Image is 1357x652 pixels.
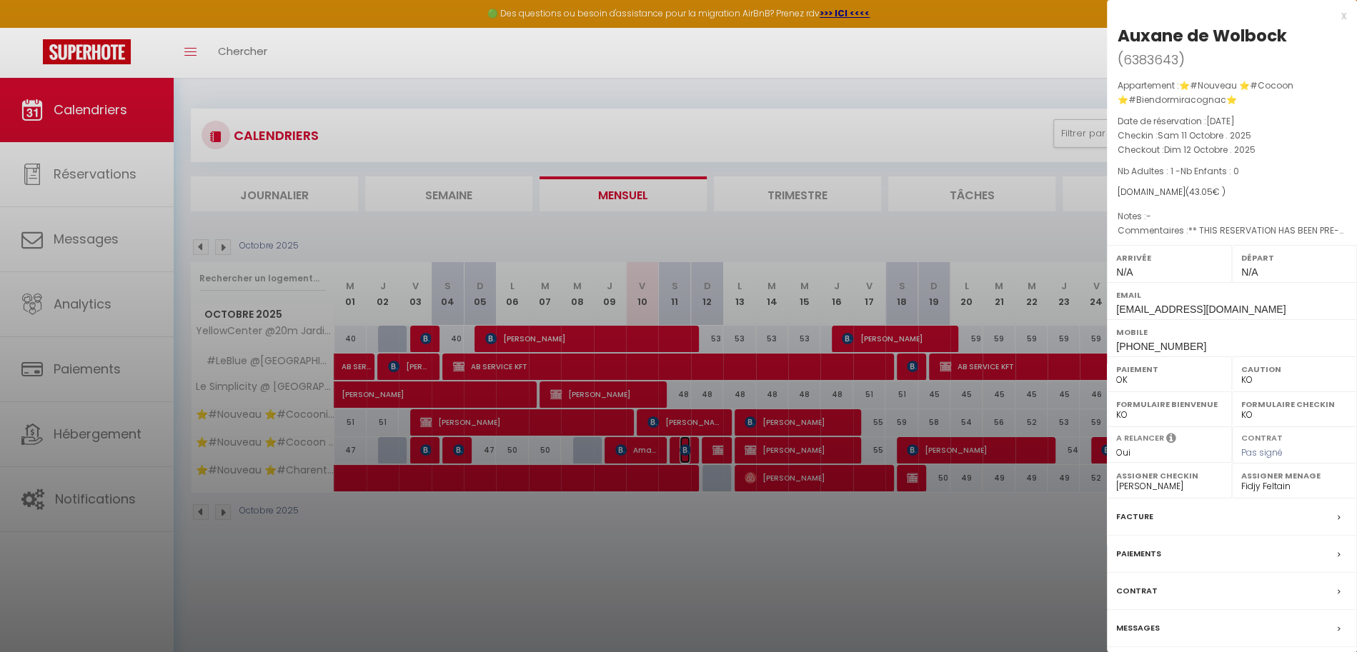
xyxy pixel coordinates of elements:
div: Auxane de Wolbock [1118,24,1287,47]
p: Appartement : [1118,79,1346,107]
p: Date de réservation : [1118,114,1346,129]
label: A relancer [1116,432,1164,444]
span: [DATE] [1206,115,1235,127]
label: Contrat [1241,432,1283,441]
span: [PHONE_NUMBER] [1116,341,1206,352]
span: 43.05 [1189,186,1213,198]
span: 6383643 [1123,51,1178,69]
span: N/A [1116,266,1133,278]
span: ( ) [1118,49,1185,69]
p: Commentaires : [1118,224,1346,238]
span: ( € ) [1185,186,1226,198]
i: Sélectionner OUI si vous souhaiter envoyer les séquences de messages post-checkout [1166,432,1176,448]
label: Assigner Menage [1241,468,1348,483]
span: N/A [1241,266,1258,278]
p: Notes : [1118,209,1346,224]
label: Paiement [1116,362,1223,376]
label: Email [1116,288,1348,302]
span: Nb Enfants : 0 [1180,165,1239,177]
p: Checkin : [1118,129,1346,143]
label: Paiements [1116,546,1161,561]
label: Mobile [1116,325,1348,339]
span: ⭐️#Nouveau ⭐️#Cocoon ⭐️#Biendormiracognac⭐️ [1118,79,1293,106]
label: Départ [1241,251,1348,265]
span: Sam 11 Octobre . 2025 [1158,129,1251,141]
div: [DOMAIN_NAME] [1118,186,1346,199]
label: Arrivée [1116,251,1223,265]
label: Facture [1116,509,1153,524]
label: Formulaire Bienvenue [1116,397,1223,411]
p: Checkout : [1118,143,1346,157]
label: Messages [1116,621,1160,636]
div: x [1107,7,1346,24]
span: [EMAIL_ADDRESS][DOMAIN_NAME] [1116,304,1286,315]
span: Pas signé [1241,446,1283,458]
label: Formulaire Checkin [1241,397,1348,411]
label: Contrat [1116,583,1158,598]
span: Nb Adultes : 1 - [1118,165,1239,177]
label: Caution [1241,362,1348,376]
label: Assigner Checkin [1116,468,1223,483]
span: - [1146,210,1151,222]
span: Dim 12 Octobre . 2025 [1164,144,1256,156]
